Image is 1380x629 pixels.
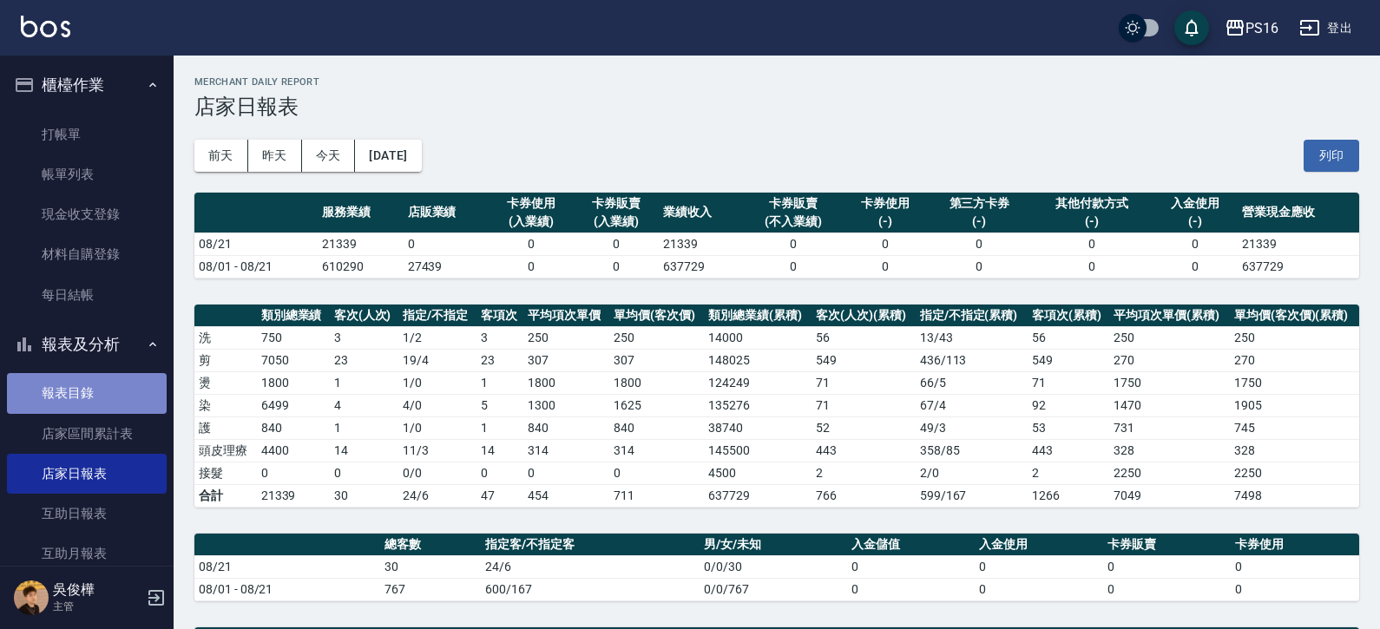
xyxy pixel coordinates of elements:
a: 材料自購登錄 [7,234,167,274]
button: 櫃檯作業 [7,62,167,108]
td: 0 [975,578,1103,600]
td: 1625 [609,394,704,416]
div: PS16 [1245,17,1278,39]
div: (-) [932,213,1027,231]
div: (不入業績) [749,213,838,231]
td: 328 [1230,439,1359,462]
td: 0 [1103,578,1232,600]
td: 1470 [1109,394,1230,416]
td: 1 [330,416,399,439]
th: 服務業績 [318,193,403,233]
div: 卡券販賣 [749,194,838,213]
td: 0 [745,255,843,278]
td: 08/01 - 08/21 [194,578,380,600]
th: 單均價(客次價) [609,305,704,327]
td: 145500 [704,439,812,462]
th: 平均項次單價 [523,305,609,327]
td: 38740 [704,416,812,439]
td: 454 [523,484,609,507]
th: 指定/不指定(累積) [916,305,1028,327]
img: Logo [21,16,70,37]
td: 5 [476,394,524,416]
td: 剪 [194,349,257,371]
td: 600/167 [481,578,700,600]
div: 入金使用 [1157,194,1233,213]
td: 0 [843,233,928,255]
td: 0 [257,462,330,484]
h5: 吳俊樺 [53,581,141,599]
th: 單均價(客次價)(累積) [1230,305,1359,327]
td: 7050 [257,349,330,371]
td: 護 [194,416,257,439]
td: 2 [1028,462,1109,484]
td: 0 [1031,233,1153,255]
th: 客項次 [476,305,524,327]
td: 30 [380,555,481,578]
td: 1 / 0 [398,371,476,394]
td: 08/01 - 08/21 [194,255,318,278]
p: 主管 [53,599,141,614]
td: 頭皮理療 [194,439,257,462]
td: 56 [812,326,916,349]
button: PS16 [1218,10,1285,46]
td: 13 / 43 [916,326,1028,349]
td: 14000 [704,326,812,349]
td: 92 [1028,394,1109,416]
td: 0 [489,233,574,255]
td: 549 [812,349,916,371]
table: a dense table [194,193,1359,278]
div: (-) [847,213,923,231]
th: 指定客/不指定客 [481,534,700,556]
td: 0 [330,462,399,484]
td: 443 [812,439,916,462]
a: 互助日報表 [7,494,167,534]
td: 250 [1230,326,1359,349]
td: 47 [476,484,524,507]
td: 21339 [1238,233,1359,255]
td: 1266 [1028,484,1109,507]
td: 307 [609,349,704,371]
div: (入業績) [493,213,569,231]
td: 0 [1153,233,1238,255]
td: 0 [523,462,609,484]
td: 23 [330,349,399,371]
img: Person [14,580,49,615]
td: 135276 [704,394,812,416]
td: 67 / 4 [916,394,1028,416]
td: 0 [574,233,659,255]
td: 合計 [194,484,257,507]
td: 0 [843,255,928,278]
a: 帳單列表 [7,154,167,194]
div: (入業績) [578,213,654,231]
td: 443 [1028,439,1109,462]
th: 入金使用 [975,534,1103,556]
td: 250 [609,326,704,349]
td: 0 [476,462,524,484]
td: 314 [523,439,609,462]
td: 49 / 3 [916,416,1028,439]
td: 766 [812,484,916,507]
td: 2250 [1109,462,1230,484]
button: 報表及分析 [7,322,167,367]
td: 30 [330,484,399,507]
td: 1 [476,416,524,439]
td: 7049 [1109,484,1230,507]
td: 08/21 [194,555,380,578]
td: 71 [1028,371,1109,394]
td: 21339 [659,233,744,255]
td: 0 [847,555,976,578]
table: a dense table [194,534,1359,601]
td: 270 [1109,349,1230,371]
td: 7498 [1230,484,1359,507]
td: 56 [1028,326,1109,349]
td: 314 [609,439,704,462]
a: 報表目錄 [7,373,167,413]
th: 男/女/未知 [700,534,847,556]
td: 4500 [704,462,812,484]
td: 14 [330,439,399,462]
td: 0 [928,233,1031,255]
th: 卡券使用 [1231,534,1359,556]
td: 436 / 113 [916,349,1028,371]
td: 4 [330,394,399,416]
td: 11 / 3 [398,439,476,462]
